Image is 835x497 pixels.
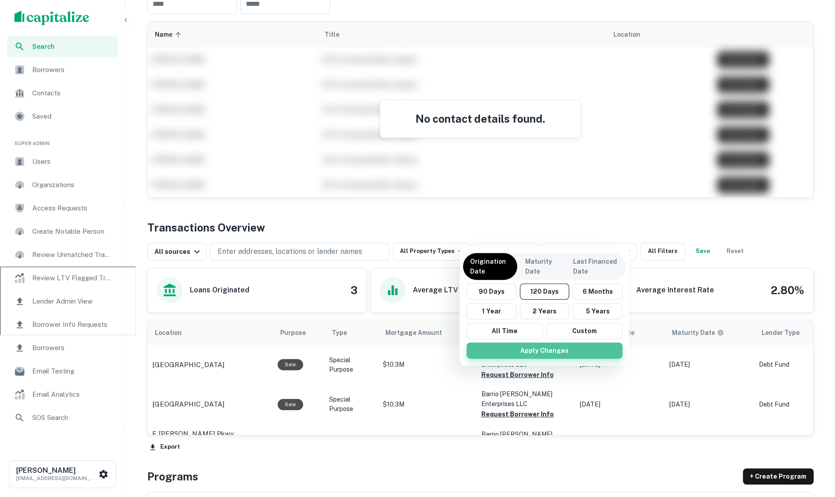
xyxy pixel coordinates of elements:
[520,303,570,319] button: 2 Years
[573,283,622,300] button: 6 Months
[467,343,622,359] button: Apply Changes
[467,323,543,339] button: All Time
[520,283,570,300] button: 120 Days
[467,303,516,319] button: 1 Year
[573,303,622,319] button: 5 Years
[467,283,516,300] button: 90 Days
[546,323,622,339] button: Custom
[470,257,510,276] p: Origination Date
[525,257,558,276] p: Maturity Date
[573,257,619,276] p: Last Financed Date
[790,425,835,468] iframe: Chat Widget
